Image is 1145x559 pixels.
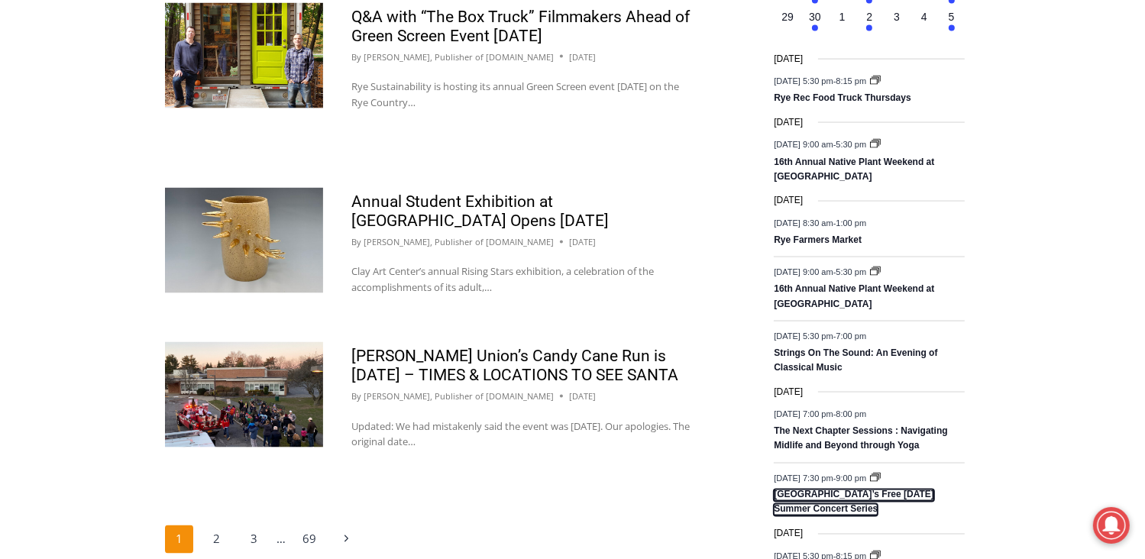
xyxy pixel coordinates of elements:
[866,11,872,23] time: 2
[774,283,934,310] a: 16th Annual Native Plant Weekend at [GEOGRAPHIC_DATA]
[240,525,269,554] a: 3
[774,141,868,150] time: -
[774,267,833,276] span: [DATE] 9:00 am
[399,152,708,186] span: Intern @ [DOMAIN_NAME]
[351,389,361,403] span: By
[836,409,866,418] span: 8:00 pm
[295,525,324,554] a: 69
[836,77,866,86] span: 8:15 pm
[351,192,609,230] a: Annual Student Exhibition at [GEOGRAPHIC_DATA] Opens [DATE]
[836,267,866,276] span: 5:30 pm
[774,9,801,37] button: 29
[774,473,868,483] time: -
[351,263,691,296] p: Clay Art Center’s annual Rising Stars exhibition, a celebration of the accomplishments of its adu...
[351,235,361,249] span: By
[774,267,868,276] time: -
[774,385,803,399] time: [DATE]
[351,8,690,45] a: Q&A with “The Box Truck” Filmmakers Ahead of Green Screen Event [DATE]
[774,332,866,341] time: -
[949,11,955,23] time: 5
[801,9,829,37] button: 30 Has events
[883,9,911,37] button: 3
[351,79,691,111] p: Rye Sustainability is hosting its annual Green Screen event [DATE] on the Rye Country…
[812,25,818,31] em: Has events
[781,11,794,23] time: 29
[839,11,846,23] time: 1
[165,525,194,554] span: 1
[165,525,719,554] nav: Page navigation
[836,473,866,483] span: 9:00 pm
[351,347,678,384] a: [PERSON_NAME] Union’s Candy Cane Run is [DATE] – TIMES & LOCATIONS TO SEE SANTA
[386,1,722,148] div: "The first chef I interviewed talked about coming to [GEOGRAPHIC_DATA] from [GEOGRAPHIC_DATA] in ...
[774,409,833,418] span: [DATE] 7:00 pm
[774,115,803,130] time: [DATE]
[569,389,596,403] time: [DATE]
[364,236,554,247] a: [PERSON_NAME], Publisher of [DOMAIN_NAME]
[774,141,833,150] span: [DATE] 9:00 am
[774,473,833,483] span: [DATE] 7:30 pm
[157,95,217,183] div: "clearly one of the favorites in the [GEOGRAPHIC_DATA] neighborhood"
[809,11,821,23] time: 30
[774,77,833,86] span: [DATE] 5:30 pm
[856,9,884,37] button: 2 Has events
[774,490,934,516] a: [GEOGRAPHIC_DATA]’s Free [DATE] Summer Concert Series
[774,409,866,418] time: -
[866,25,872,31] em: Has events
[938,9,965,37] button: 5 Has events
[774,218,866,228] time: -
[165,342,323,448] img: (PHOTO: The Rye FD annual candy cane run brought Santa Claus to the Osborn Elementary School.)
[202,525,231,554] a: 2
[774,347,937,374] a: Strings On The Sound: An Evening of Classical Music
[836,141,866,150] span: 5:30 pm
[367,148,740,190] a: Intern @ [DOMAIN_NAME]
[774,425,947,452] a: The Next Chapter Sessions : Navigating Midlife and Beyond through Yoga
[5,157,150,215] span: Open Tues. - Sun. [PHONE_NUMBER]
[774,52,803,66] time: [DATE]
[921,11,927,23] time: 4
[569,50,596,64] time: [DATE]
[364,51,554,63] a: [PERSON_NAME], Publisher of [DOMAIN_NAME]
[829,9,856,37] button: 1
[351,50,361,64] span: By
[774,218,833,228] span: [DATE] 8:30 am
[165,188,323,293] img: (PHOTO: Sylvia Arakas' Vase with Spike will be on display at Clay Art Center's 2024 annual Rising...
[774,234,862,247] a: Rye Farmers Market
[774,92,911,105] a: Rye Rec Food Truck Thursdays
[911,9,938,37] button: 4
[774,193,803,208] time: [DATE]
[364,390,554,402] a: [PERSON_NAME], Publisher of [DOMAIN_NAME]
[836,218,866,228] span: 1:00 pm
[774,527,803,541] time: [DATE]
[774,77,868,86] time: -
[165,3,323,108] img: (PHOTO: Former HGTV host and tiny house designer Derek Deek Diedricksen and filmmaker and reuse e...
[1,153,154,190] a: Open Tues. - Sun. [PHONE_NUMBER]
[774,157,934,183] a: 16th Annual Native Plant Weekend at [GEOGRAPHIC_DATA]
[836,332,866,341] span: 7:00 pm
[894,11,900,23] time: 3
[277,527,286,553] span: …
[949,25,955,31] em: Has events
[351,418,691,451] p: Updated: We had mistakenly said the event was [DATE]. Our apologies. The original date…
[569,235,596,249] time: [DATE]
[774,332,833,341] span: [DATE] 5:30 pm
